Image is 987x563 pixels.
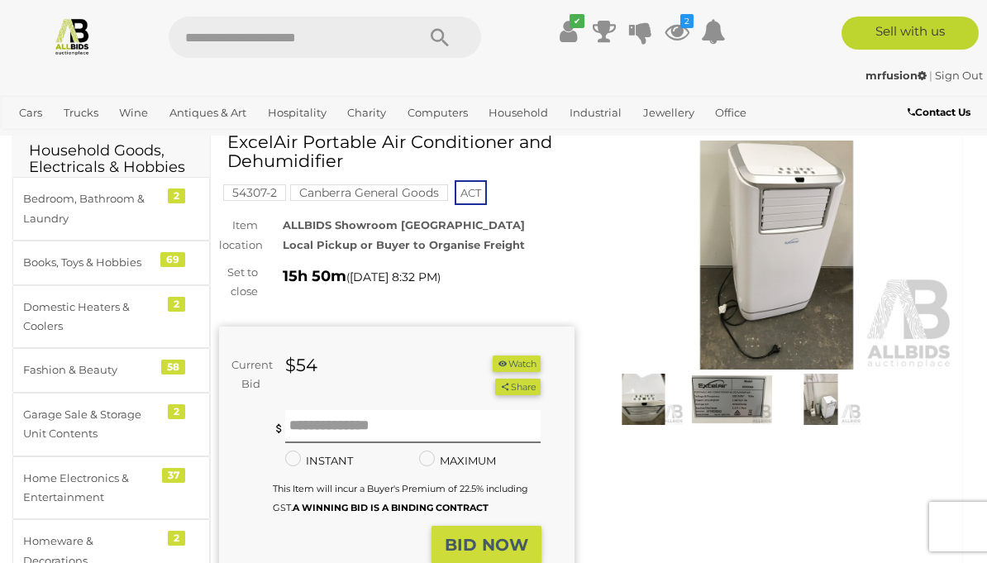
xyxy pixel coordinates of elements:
div: Set to close [207,263,270,302]
a: ✔ [555,17,580,46]
a: Industrial [563,99,628,126]
button: Share [495,379,541,396]
i: ✔ [570,14,584,28]
a: Jewellery [637,99,701,126]
div: Current Bid [219,355,273,394]
a: Wine [112,99,155,126]
strong: mrfusion [865,69,927,82]
a: Domestic Heaters & Coolers 2 [12,285,210,349]
div: 2 [168,531,185,546]
div: Fashion & Beauty [23,360,160,379]
button: Search [398,17,481,58]
a: Fashion & Beauty 58 [12,348,210,392]
a: Sign Out [935,69,983,82]
button: Watch [493,355,541,373]
span: ( ) [346,270,441,284]
a: Computers [401,99,474,126]
label: INSTANT [285,451,353,470]
strong: ALLBIDS Showroom [GEOGRAPHIC_DATA] [283,218,525,231]
a: Contact Us [908,103,975,122]
h2: Household Goods, Electricals & Hobbies [29,143,193,176]
strong: BID NOW [445,535,528,555]
div: Item location [207,216,270,255]
div: 2 [168,404,185,419]
div: 2 [168,297,185,312]
mark: 54307-2 [223,184,286,201]
img: ExcelAir Portable Air Conditioner and Dehumidifier [780,374,861,426]
a: Trucks [57,99,105,126]
a: Bedroom, Bathroom & Laundry 2 [12,177,210,241]
mark: Canberra General Goods [290,184,448,201]
b: A WINNING BID IS A BINDING CONTRACT [293,502,489,513]
i: 2 [680,14,694,28]
a: Charity [341,99,393,126]
span: [DATE] 8:32 PM [350,270,437,284]
div: Books, Toys & Hobbies [23,253,160,272]
a: 2 [665,17,689,46]
div: Bedroom, Bathroom & Laundry [23,189,160,228]
a: Hospitality [261,99,333,126]
div: Home Electronics & Entertainment [23,469,160,508]
div: 58 [161,360,185,375]
a: 54307-2 [223,186,286,199]
div: Domestic Heaters & Coolers [23,298,160,336]
a: Home Electronics & Entertainment 37 [12,456,210,520]
label: MAXIMUM [419,451,496,470]
a: Household [482,99,555,126]
img: ExcelAir Portable Air Conditioner and Dehumidifier [692,374,772,426]
span: ACT [455,180,487,205]
strong: 15h 50m [283,267,346,285]
a: mrfusion [865,69,929,82]
img: Allbids.com.au [53,17,92,55]
span: | [929,69,932,82]
small: This Item will incur a Buyer's Premium of 22.5% including GST. [273,483,528,513]
a: [GEOGRAPHIC_DATA] [68,126,198,154]
div: Garage Sale & Storage Unit Contents [23,405,160,444]
div: 37 [162,468,185,483]
strong: $54 [285,355,317,375]
a: Sell with us [842,17,979,50]
img: ExcelAir Portable Air Conditioner and Dehumidifier [599,141,955,370]
a: Books, Toys & Hobbies 69 [12,241,210,284]
a: Antiques & Art [163,99,253,126]
li: Watch this item [493,355,541,373]
a: Sports [12,126,60,154]
a: Cars [12,99,49,126]
img: ExcelAir Portable Air Conditioner and Dehumidifier [603,374,684,426]
a: Office [708,99,753,126]
a: Canberra General Goods [290,186,448,199]
h1: ExcelAir Portable Air Conditioner and Dehumidifier [227,132,570,170]
b: Contact Us [908,106,970,118]
a: Garage Sale & Storage Unit Contents 2 [12,393,210,456]
strong: Local Pickup or Buyer to Organise Freight [283,238,525,251]
div: 69 [160,252,185,267]
div: 2 [168,188,185,203]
